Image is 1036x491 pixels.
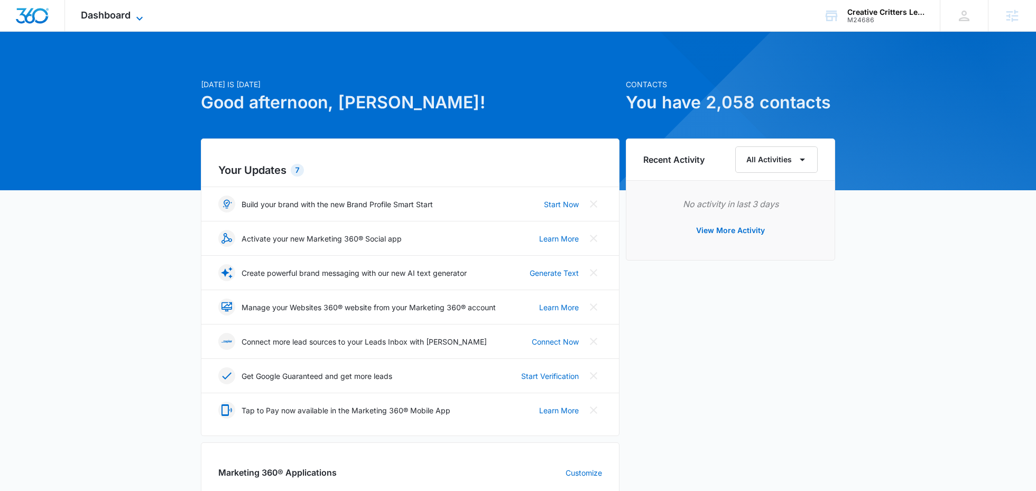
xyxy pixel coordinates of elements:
[626,90,835,115] h1: You have 2,058 contacts
[686,218,775,243] button: View More Activity
[218,162,602,178] h2: Your Updates
[539,233,579,244] a: Learn More
[242,233,402,244] p: Activate your new Marketing 360® Social app
[201,90,619,115] h1: Good afternoon, [PERSON_NAME]!
[643,198,818,210] p: No activity in last 3 days
[242,302,496,313] p: Manage your Websites 360® website from your Marketing 360® account
[585,299,602,316] button: Close
[847,16,924,24] div: account id
[566,467,602,478] a: Customize
[626,79,835,90] p: Contacts
[544,199,579,210] a: Start Now
[847,8,924,16] div: account name
[242,370,392,382] p: Get Google Guaranteed and get more leads
[521,370,579,382] a: Start Verification
[643,153,705,166] h6: Recent Activity
[242,405,450,416] p: Tap to Pay now available in the Marketing 360® Mobile App
[242,336,487,347] p: Connect more lead sources to your Leads Inbox with [PERSON_NAME]
[539,405,579,416] a: Learn More
[735,146,818,173] button: All Activities
[585,196,602,212] button: Close
[218,466,337,479] h2: Marketing 360® Applications
[539,302,579,313] a: Learn More
[585,367,602,384] button: Close
[532,336,579,347] a: Connect Now
[530,267,579,279] a: Generate Text
[585,333,602,350] button: Close
[585,402,602,419] button: Close
[242,267,467,279] p: Create powerful brand messaging with our new AI text generator
[201,79,619,90] p: [DATE] is [DATE]
[291,164,304,177] div: 7
[242,199,433,210] p: Build your brand with the new Brand Profile Smart Start
[585,264,602,281] button: Close
[585,230,602,247] button: Close
[81,10,131,21] span: Dashboard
